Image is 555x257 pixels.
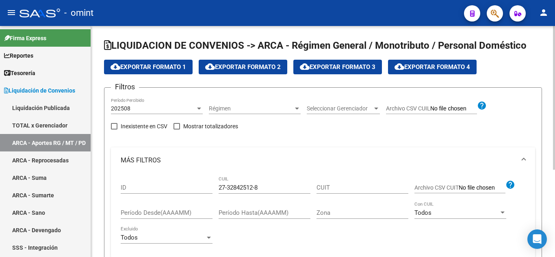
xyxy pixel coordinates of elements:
[388,60,477,74] button: Exportar Formato 4
[7,8,16,17] mat-icon: menu
[209,105,293,112] span: Régimen
[459,184,505,192] input: Archivo CSV CUIT
[477,101,487,110] mat-icon: help
[183,121,238,131] span: Mostrar totalizadores
[430,105,477,112] input: Archivo CSV CUIL
[4,69,35,78] span: Tesorería
[539,8,548,17] mat-icon: person
[4,51,33,60] span: Reportes
[300,62,310,71] mat-icon: cloud_download
[104,40,527,51] span: LIQUIDACION DE CONVENIOS -> ARCA - Régimen General / Monotributo / Personal Doméstico
[205,62,215,71] mat-icon: cloud_download
[386,105,430,112] span: Archivo CSV CUIL
[104,60,193,74] button: Exportar Formato 1
[111,63,186,71] span: Exportar Formato 1
[307,105,373,112] span: Seleccionar Gerenciador
[121,156,516,165] mat-panel-title: MÁS FILTROS
[395,62,404,71] mat-icon: cloud_download
[111,62,120,71] mat-icon: cloud_download
[4,86,75,95] span: Liquidación de Convenios
[505,180,515,190] mat-icon: help
[111,105,130,112] span: 202508
[293,60,382,74] button: Exportar Formato 3
[111,81,139,93] h3: Filtros
[64,4,93,22] span: - omint
[121,121,167,131] span: Inexistente en CSV
[4,34,46,43] span: Firma Express
[414,209,431,216] span: Todos
[395,63,470,71] span: Exportar Formato 4
[527,229,547,249] div: Open Intercom Messenger
[121,234,138,241] span: Todos
[414,184,459,191] span: Archivo CSV CUIT
[300,63,375,71] span: Exportar Formato 3
[205,63,281,71] span: Exportar Formato 2
[199,60,287,74] button: Exportar Formato 2
[111,147,535,173] mat-expansion-panel-header: MÁS FILTROS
